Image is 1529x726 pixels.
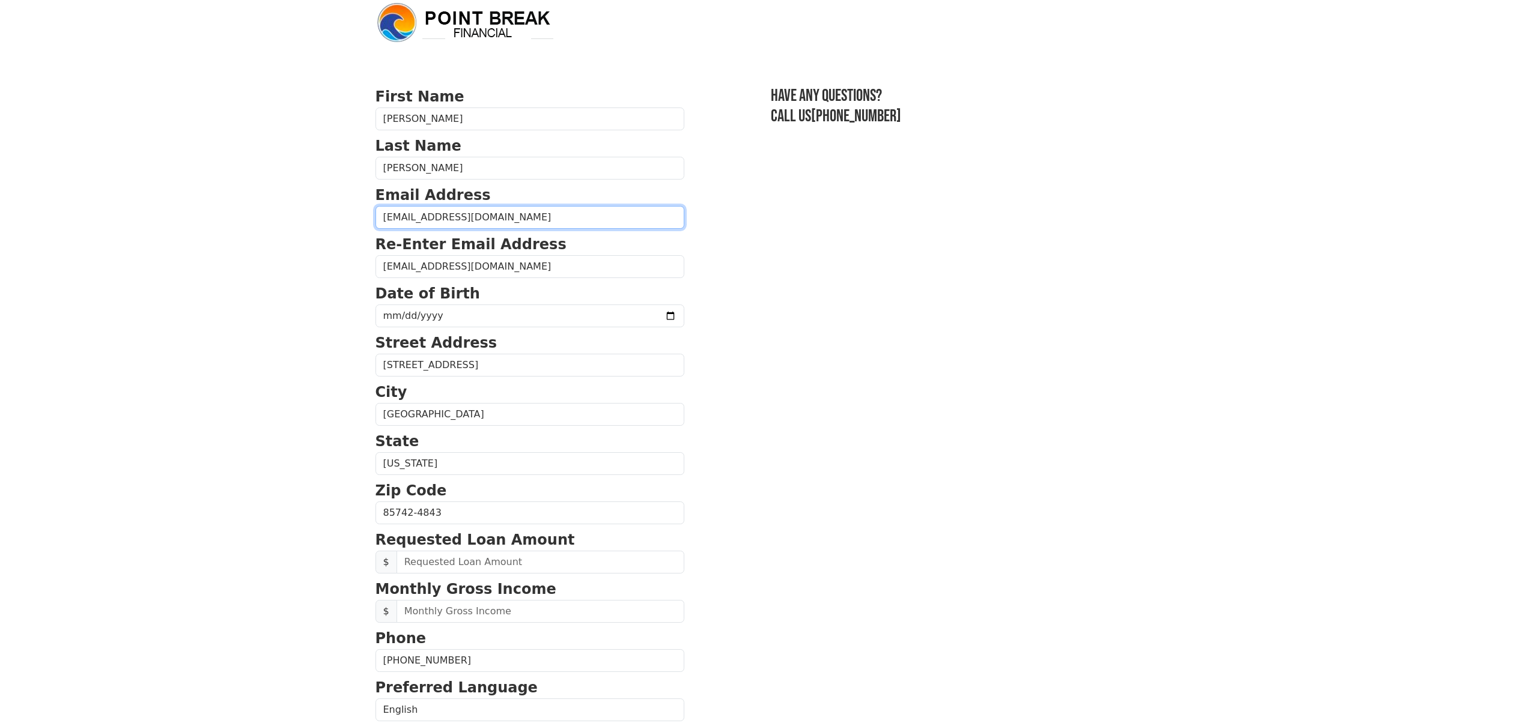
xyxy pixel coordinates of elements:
h3: Have any questions? [771,86,1154,106]
input: Zip Code [375,501,684,524]
span: $ [375,551,397,573]
input: Phone [375,649,684,672]
input: City [375,403,684,426]
input: Street Address [375,354,684,377]
input: Last Name [375,157,684,180]
input: Re-Enter Email Address [375,255,684,278]
span: $ [375,600,397,623]
strong: City [375,384,407,401]
strong: Date of Birth [375,285,480,302]
strong: Last Name [375,138,461,154]
strong: Preferred Language [375,679,538,696]
strong: First Name [375,88,464,105]
h3: Call us [771,106,1154,127]
strong: Email Address [375,187,491,204]
strong: Street Address [375,334,497,351]
input: First Name [375,107,684,130]
input: Email Address [375,206,684,229]
strong: Phone [375,630,427,647]
strong: State [375,433,419,450]
strong: Re-Enter Email Address [375,236,567,253]
p: Monthly Gross Income [375,578,684,600]
strong: Zip Code [375,482,447,499]
input: Monthly Gross Income [397,600,684,623]
input: Requested Loan Amount [397,551,684,573]
a: [PHONE_NUMBER] [811,106,901,126]
img: logo.png [375,1,556,44]
strong: Requested Loan Amount [375,531,575,548]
